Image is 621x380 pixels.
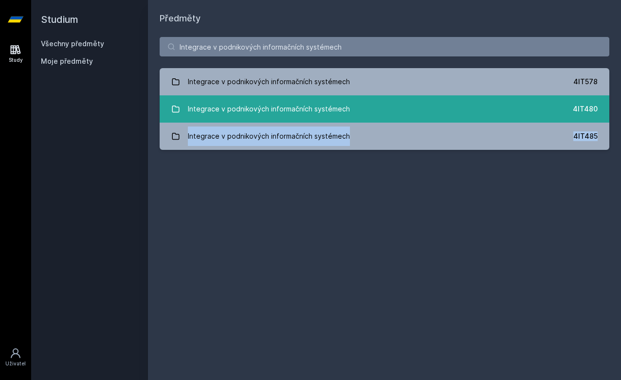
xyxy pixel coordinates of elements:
[160,37,609,56] input: Název nebo ident předmětu…
[160,12,609,25] h1: Předměty
[160,68,609,95] a: Integrace v podnikových informačních systémech 4IT578
[5,360,26,367] div: Uživatel
[9,56,23,64] div: Study
[573,104,598,114] div: 4IT480
[188,127,350,146] div: Integrace v podnikových informačních systémech
[41,39,104,48] a: Všechny předměty
[188,72,350,91] div: Integrace v podnikových informačních systémech
[573,131,598,141] div: 4IT485
[188,99,350,119] div: Integrace v podnikových informačních systémech
[2,39,29,69] a: Study
[2,343,29,372] a: Uživatel
[573,77,598,87] div: 4IT578
[160,123,609,150] a: Integrace v podnikových informačních systémech 4IT485
[41,56,93,66] span: Moje předměty
[160,95,609,123] a: Integrace v podnikových informačních systémech 4IT480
